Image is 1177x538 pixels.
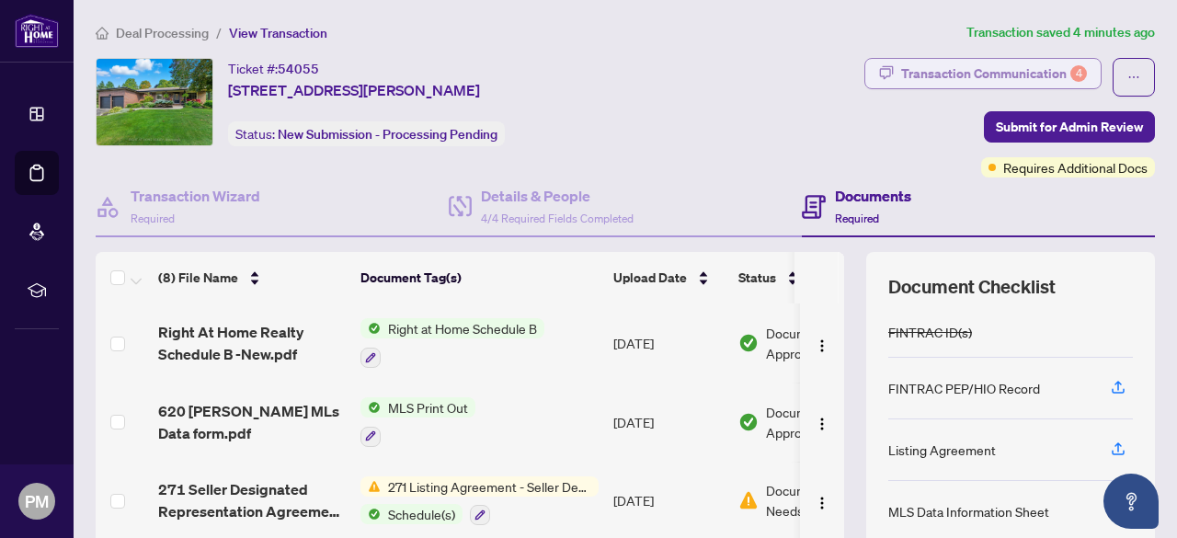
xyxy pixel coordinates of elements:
h4: Documents [835,185,911,207]
img: Status Icon [360,476,381,497]
img: Logo [815,338,829,353]
th: Upload Date [606,252,731,303]
span: View Transaction [229,25,327,41]
span: Right at Home Schedule B [381,318,544,338]
div: Transaction Communication [901,59,1087,88]
span: ellipsis [1127,71,1140,84]
span: Document Approved [766,323,880,363]
article: Transaction saved 4 minutes ago [966,22,1155,43]
span: Document Needs Work [766,480,862,521]
button: Open asap [1103,474,1159,529]
img: Status Icon [360,504,381,524]
span: Upload Date [613,268,687,288]
h4: Details & People [481,185,634,207]
span: Required [131,212,175,225]
button: Status IconMLS Print Out [360,397,475,447]
button: Status Icon271 Listing Agreement - Seller Designated Representation Agreement Authority to Offer ... [360,476,599,526]
img: Logo [815,417,829,431]
img: Document Status [738,412,759,432]
li: / [216,22,222,43]
div: FINTRAC PEP/HIO Record [888,378,1040,398]
th: Status [731,252,887,303]
div: 4 [1070,65,1087,82]
span: (8) File Name [158,268,238,288]
img: Logo [815,496,829,510]
button: Logo [807,486,837,515]
span: 620 [PERSON_NAME] MLs Data form.pdf [158,400,346,444]
td: [DATE] [606,303,731,383]
button: Logo [807,407,837,437]
span: PM [25,488,49,514]
img: logo [15,14,59,48]
span: Deal Processing [116,25,209,41]
span: 271 Seller Designated Representation Agreement Authority to Offer for Sale - PropTx-OREA_[DATE] 1... [158,478,346,522]
span: home [96,27,109,40]
span: New Submission - Processing Pending [278,126,497,143]
span: 271 Listing Agreement - Seller Designated Representation Agreement Authority to Offer for Sale [381,476,599,497]
button: Transaction Communication4 [864,58,1102,89]
div: Ticket #: [228,58,319,79]
td: [DATE] [606,383,731,462]
div: FINTRAC ID(s) [888,322,972,342]
button: Logo [807,328,837,358]
img: Status Icon [360,397,381,418]
div: MLS Data Information Sheet [888,501,1049,521]
img: Document Status [738,490,759,510]
div: Status: [228,121,505,146]
span: Document Approved [766,402,880,442]
div: Listing Agreement [888,440,996,460]
span: [STREET_ADDRESS][PERSON_NAME] [228,79,480,101]
span: 4/4 Required Fields Completed [481,212,634,225]
th: (8) File Name [151,252,353,303]
span: Requires Additional Docs [1003,157,1148,177]
span: Schedule(s) [381,504,463,524]
span: Required [835,212,879,225]
span: Status [738,268,776,288]
th: Document Tag(s) [353,252,606,303]
img: Document Status [738,333,759,353]
span: 54055 [278,61,319,77]
img: IMG-E12415462_1.jpg [97,59,212,145]
button: Submit for Admin Review [984,111,1155,143]
span: MLS Print Out [381,397,475,418]
span: Right At Home Realty Schedule B -New.pdf [158,321,346,365]
span: Document Checklist [888,274,1056,300]
span: Submit for Admin Review [996,112,1143,142]
img: Status Icon [360,318,381,338]
button: Status IconRight at Home Schedule B [360,318,544,368]
h4: Transaction Wizard [131,185,260,207]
